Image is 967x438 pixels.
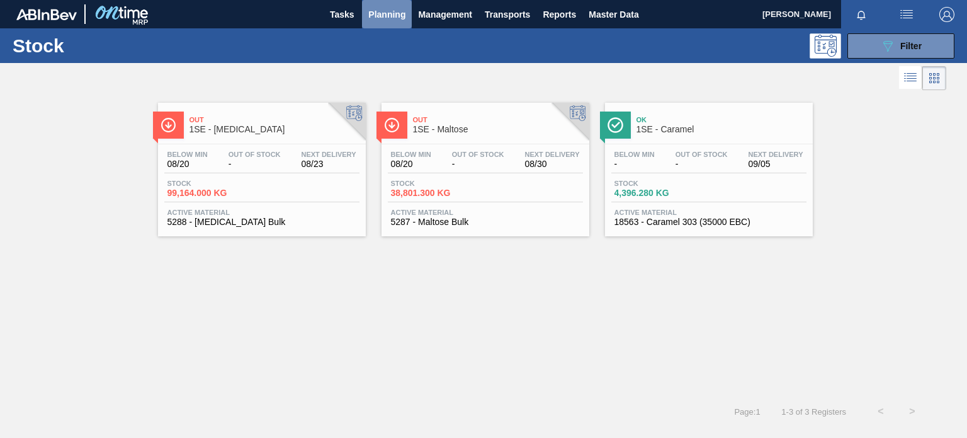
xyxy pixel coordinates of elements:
span: Below Min [167,151,208,158]
span: 1 - 3 of 3 Registers [779,407,846,417]
span: 08/30 [525,159,580,169]
button: Filter [847,33,954,59]
img: Ícone [608,117,623,133]
span: Stock [391,180,479,187]
span: 5288 - Dextrose Bulk [167,217,356,227]
div: Programming: no user selected [810,33,841,59]
span: 5287 - Maltose Bulk [391,217,580,227]
span: Active Material [167,209,356,216]
span: 99,164.000 KG [167,188,256,198]
span: Planning [368,7,405,22]
span: Next Delivery [525,151,580,158]
span: Active Material [391,209,580,216]
span: Ok [636,116,806,124]
span: - [229,159,281,169]
a: ÍconeOk1SE - CaramelBelow Min-Out Of Stock-Next Delivery09/05Stock4,396.280 KGActive Material1856... [596,93,819,236]
span: Active Material [614,209,803,216]
span: Next Delivery [749,151,803,158]
span: Page : 1 [734,407,760,417]
a: ÍconeOut1SE - MaltoseBelow Min08/20Out Of Stock-Next Delivery08/30Stock38,801.300 KGActive Materi... [372,93,596,236]
span: Out Of Stock [676,151,728,158]
img: Logout [939,7,954,22]
span: - [676,159,728,169]
a: ÍconeOut1SE - [MEDICAL_DATA]Below Min08/20Out Of Stock-Next Delivery08/23Stock99,164.000 KGActive... [149,93,372,236]
span: 1SE - Dextrose [189,125,359,134]
span: Below Min [614,151,655,158]
span: Transports [485,7,530,22]
span: 08/20 [391,159,431,169]
span: Master Data [589,7,638,22]
span: Filter [900,41,922,51]
span: Stock [614,180,703,187]
span: 4,396.280 KG [614,188,703,198]
span: 1SE - Maltose [413,125,583,134]
span: Reports [543,7,576,22]
span: Stock [167,180,256,187]
span: 08/23 [302,159,356,169]
img: Ícone [384,117,400,133]
span: 08/20 [167,159,208,169]
span: 18563 - Caramel 303 (35000 EBC) [614,217,803,227]
h1: Stock [13,38,193,53]
span: Out Of Stock [229,151,281,158]
span: Out [413,116,583,124]
div: Card Vision [922,66,946,90]
img: TNhmsLtSVTkK8tSr43FrP2fwEKptu5GPRR3wAAAABJRU5ErkJggg== [16,9,77,20]
img: Ícone [161,117,176,133]
button: > [896,396,928,427]
span: 38,801.300 KG [391,188,479,198]
span: Tasks [328,7,356,22]
button: < [865,396,896,427]
span: 09/05 [749,159,803,169]
button: Notifications [841,6,881,23]
img: userActions [899,7,914,22]
span: Below Min [391,151,431,158]
span: Out Of Stock [452,151,504,158]
span: - [452,159,504,169]
span: - [614,159,655,169]
span: Next Delivery [302,151,356,158]
span: Management [418,7,472,22]
span: 1SE - Caramel [636,125,806,134]
div: List Vision [899,66,922,90]
span: Out [189,116,359,124]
